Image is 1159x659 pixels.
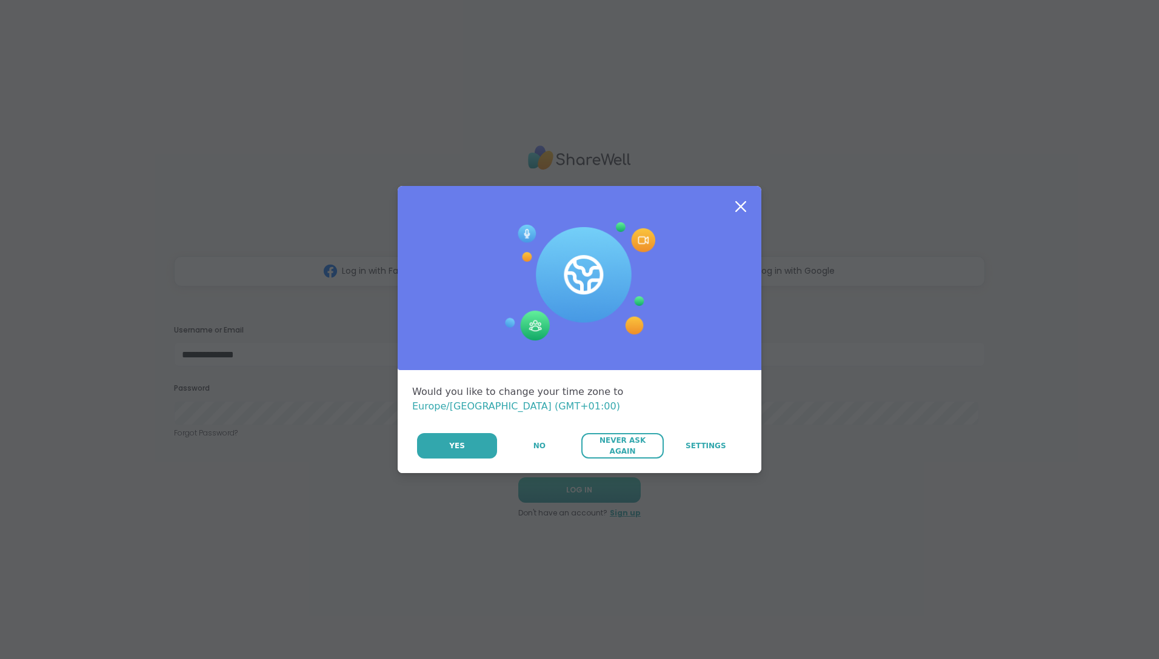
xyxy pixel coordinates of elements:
[412,385,747,414] div: Would you like to change your time zone to
[665,433,747,459] a: Settings
[504,222,655,341] img: Session Experience
[587,435,657,457] span: Never Ask Again
[498,433,580,459] button: No
[449,440,465,451] span: Yes
[581,433,663,459] button: Never Ask Again
[533,440,546,451] span: No
[412,400,620,412] span: Europe/[GEOGRAPHIC_DATA] (GMT+01:00)
[417,433,497,459] button: Yes
[686,440,726,451] span: Settings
